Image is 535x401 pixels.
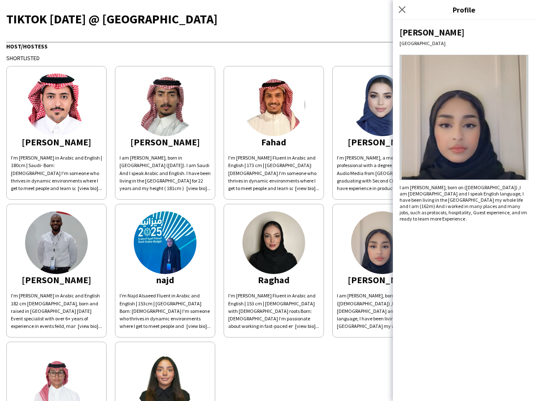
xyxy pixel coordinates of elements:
[337,292,428,330] div: I am [PERSON_NAME], born on ([DEMOGRAPHIC_DATA]) ,I am [DEMOGRAPHIC_DATA] and I speak English lan...
[228,276,319,284] div: Raghad
[400,40,528,46] div: [GEOGRAPHIC_DATA]
[337,138,428,146] div: [PERSON_NAME]
[25,74,88,136] img: thumb-661fd7788fdb4.jpg
[393,4,535,15] h3: Profile
[351,211,414,274] img: thumb-65ef5c59ed7f7.jpeg
[228,154,319,192] div: I'm [PERSON_NAME] Fluent in Arabic and English | 173 cm | [GEOGRAPHIC_DATA]: [DEMOGRAPHIC_DATA] I...
[337,154,428,192] div: I’m [PERSON_NAME], a media and events professional with a degree in Visual and Audio Media from [...
[6,42,529,50] div: Host/Hostess
[351,74,414,136] img: thumb-6740e0975d61b.jpeg
[242,74,305,136] img: thumb-661d66a5f0845.jpeg
[11,276,102,284] div: [PERSON_NAME]
[134,211,196,274] img: thumb-2b3b45e7-56f7-4c56-995a-20a80ce47680.jpg
[120,138,211,146] div: [PERSON_NAME]
[242,211,305,274] img: thumb-684788ecee290.jpeg
[228,292,319,330] div: I'm [PERSON_NAME] Fluent in Arabic and English | 153 cm | [DEMOGRAPHIC_DATA] with [DEMOGRAPHIC_DA...
[120,276,211,284] div: najd
[120,292,211,330] div: I'm Najd Alsaeed Fluent in Arabic and English | 153cm | [GEOGRAPHIC_DATA] Born: [DEMOGRAPHIC_DATA...
[11,138,102,146] div: [PERSON_NAME]
[400,27,528,38] div: [PERSON_NAME]
[337,276,428,284] div: [PERSON_NAME]
[228,138,319,146] div: Fahad
[11,154,102,192] div: I'm [PERSON_NAME] in Arabic and English | 180cm | Saudi- Born: [DEMOGRAPHIC_DATA] I'm someone who...
[400,55,528,180] img: Crew avatar or photo
[11,292,102,330] div: I'm [PERSON_NAME] in Arabic and English 182 cm [DEMOGRAPHIC_DATA], born and raised in [GEOGRAPHIC...
[25,211,88,274] img: thumb-6888ae0939b58.jpg
[6,54,529,62] div: Shortlisted
[120,154,211,192] div: I am [PERSON_NAME], born in [GEOGRAPHIC_DATA] ([DATE]). I am Saudi And I speak Arabic and English...
[6,13,529,25] div: TIKTOK [DATE] @ [GEOGRAPHIC_DATA]
[134,74,196,136] img: thumb-67309c33a9f9c.jpeg
[400,184,528,222] div: I am [PERSON_NAME], born on ([DEMOGRAPHIC_DATA]) ,I am [DEMOGRAPHIC_DATA] and I speak English lan...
